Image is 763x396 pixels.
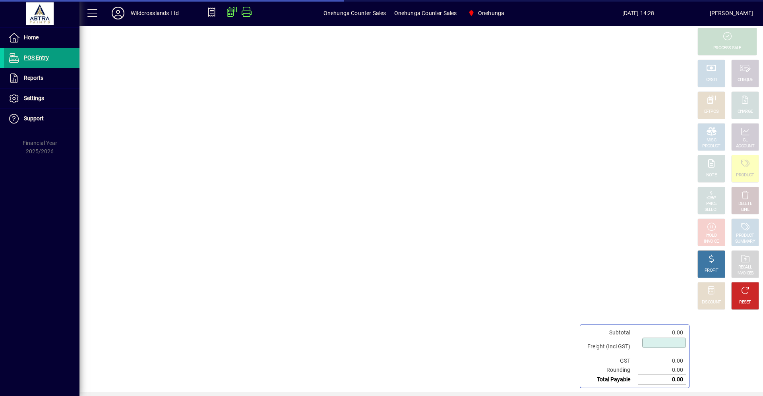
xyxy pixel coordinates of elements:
td: 0.00 [638,375,686,384]
span: POS Entry [24,54,49,61]
button: Profile [105,6,131,20]
span: Home [24,34,39,41]
div: PROCESS SALE [713,45,741,51]
a: Settings [4,89,79,108]
div: GL [743,137,748,143]
td: Total Payable [583,375,638,384]
span: Onehunga Counter Sales [323,7,386,19]
div: RECALL [738,265,752,270]
div: CHEQUE [738,77,753,83]
div: PRODUCT [702,143,720,149]
span: [DATE] 14:28 [567,7,709,19]
div: SUMMARY [735,239,755,245]
div: INVOICE [704,239,718,245]
div: Wildcrosslands Ltd [131,7,179,19]
div: SELECT [705,207,718,213]
div: CHARGE [738,109,753,115]
div: LINE [741,207,749,213]
div: HOLD [706,233,717,239]
div: INVOICES [736,270,753,276]
a: Reports [4,68,79,88]
a: Support [4,109,79,129]
div: DISCOUNT [702,299,721,305]
div: [PERSON_NAME] [710,7,753,19]
div: ACCOUNT [736,143,754,149]
td: 0.00 [638,356,686,365]
td: 0.00 [638,328,686,337]
span: Support [24,115,44,122]
div: NOTE [706,172,717,178]
div: PRICE [706,201,717,207]
span: Onehunga [465,6,507,20]
td: Freight (Incl GST) [583,337,638,356]
div: DELETE [738,201,752,207]
span: Reports [24,75,43,81]
td: Rounding [583,365,638,375]
div: PRODUCT [736,172,754,178]
span: Settings [24,95,44,101]
div: EFTPOS [704,109,719,115]
span: Onehunga [478,7,504,19]
div: RESET [739,299,751,305]
div: PROFIT [705,268,718,274]
div: MISC [707,137,716,143]
span: Onehunga Counter Sales [394,7,457,19]
div: CASH [706,77,717,83]
div: PRODUCT [736,233,754,239]
td: 0.00 [638,365,686,375]
td: Subtotal [583,328,638,337]
a: Home [4,28,79,48]
td: GST [583,356,638,365]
